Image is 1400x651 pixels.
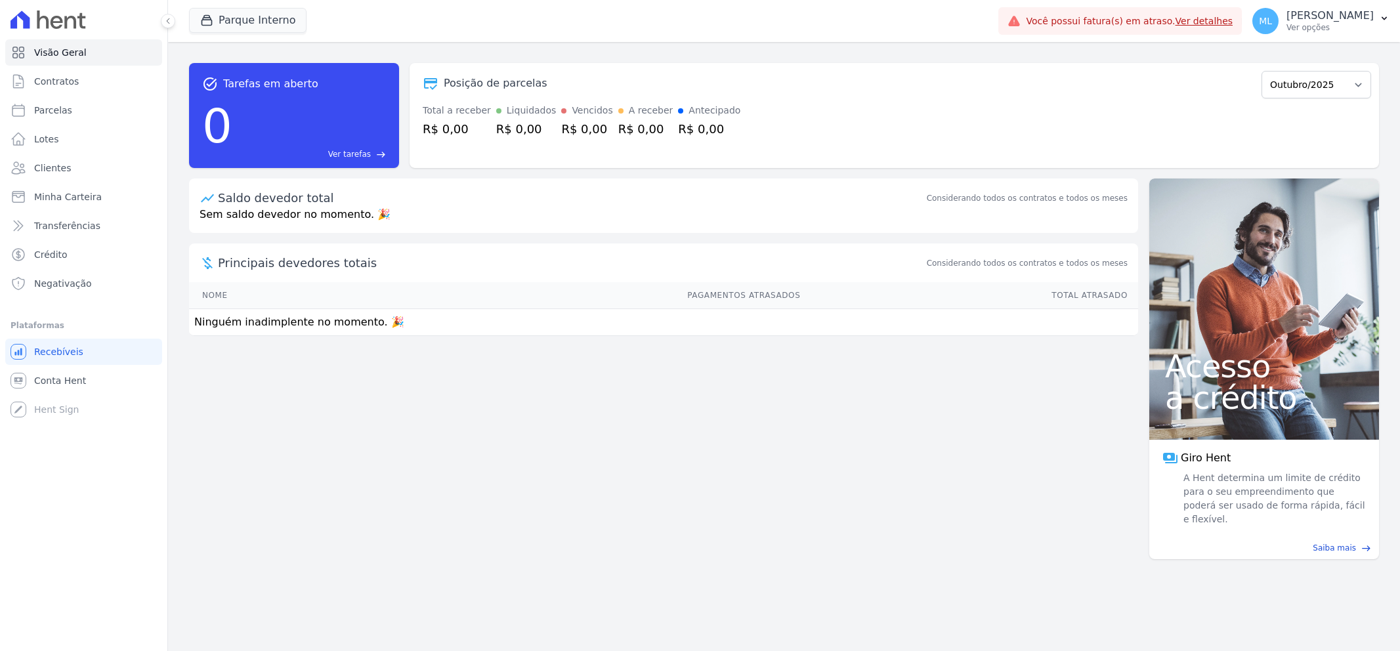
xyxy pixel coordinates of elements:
a: Crédito [5,241,162,268]
div: R$ 0,00 [618,120,673,138]
div: R$ 0,00 [423,120,491,138]
a: Lotes [5,126,162,152]
span: Acesso [1165,350,1363,382]
span: Recebíveis [34,345,83,358]
div: Total a receber [423,104,491,117]
span: Crédito [34,248,68,261]
span: Ver tarefas [328,148,371,160]
span: Visão Geral [34,46,87,59]
a: Minha Carteira [5,184,162,210]
span: Conta Hent [34,374,86,387]
div: R$ 0,00 [496,120,557,138]
div: Posição de parcelas [444,75,547,91]
a: Parcelas [5,97,162,123]
span: ML [1259,16,1272,26]
button: ML [PERSON_NAME] Ver opções [1242,3,1400,39]
a: Visão Geral [5,39,162,66]
div: Liquidados [507,104,557,117]
span: A Hent determina um limite de crédito para o seu empreendimento que poderá ser usado de forma ráp... [1181,471,1366,526]
a: Ver tarefas east [238,148,386,160]
span: east [1361,543,1371,553]
span: Parcelas [34,104,72,117]
span: Contratos [34,75,79,88]
div: R$ 0,00 [561,120,612,138]
th: Total Atrasado [801,282,1138,309]
td: Ninguém inadimplente no momento. 🎉 [189,309,1138,336]
span: Minha Carteira [34,190,102,203]
div: Vencidos [572,104,612,117]
button: Parque Interno [189,8,307,33]
p: Sem saldo devedor no momento. 🎉 [189,207,1138,233]
span: Transferências [34,219,100,232]
a: Clientes [5,155,162,181]
div: A receber [629,104,673,117]
div: Considerando todos os contratos e todos os meses [927,192,1128,204]
th: Pagamentos Atrasados [358,282,801,309]
span: Clientes [34,161,71,175]
span: Negativação [34,277,92,290]
span: Saiba mais [1313,542,1356,554]
div: Antecipado [689,104,740,117]
p: [PERSON_NAME] [1286,9,1374,22]
a: Ver detalhes [1176,16,1233,26]
a: Transferências [5,213,162,239]
a: Saiba mais east [1157,542,1371,554]
div: Saldo devedor total [218,189,924,207]
span: Lotes [34,133,59,146]
a: Conta Hent [5,367,162,394]
span: Tarefas em aberto [223,76,318,92]
a: Contratos [5,68,162,94]
a: Negativação [5,270,162,297]
a: Recebíveis [5,339,162,365]
span: Considerando todos os contratos e todos os meses [927,257,1128,269]
span: Giro Hent [1181,450,1231,466]
span: task_alt [202,76,218,92]
p: Ver opções [1286,22,1374,33]
span: a crédito [1165,382,1363,413]
div: R$ 0,00 [678,120,740,138]
th: Nome [189,282,358,309]
div: 0 [202,92,232,160]
div: Plataformas [11,318,157,333]
span: east [376,150,386,159]
span: Você possui fatura(s) em atraso. [1026,14,1233,28]
span: Principais devedores totais [218,254,924,272]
